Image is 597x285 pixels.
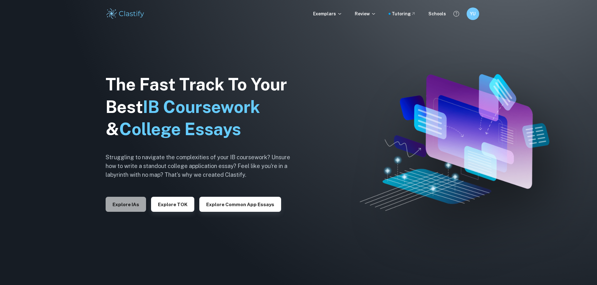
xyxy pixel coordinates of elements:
[469,10,476,17] h6: YU
[451,8,462,19] button: Help and Feedback
[313,10,342,17] p: Exemplars
[106,73,300,141] h1: The Fast Track To Your Best &
[106,8,145,20] img: Clastify logo
[360,74,549,211] img: Clastify hero
[106,201,146,207] a: Explore IAs
[151,197,194,212] button: Explore TOK
[106,153,300,179] h6: Struggling to navigate the complexities of your IB coursework? Unsure how to write a standout col...
[199,197,281,212] button: Explore Common App essays
[428,10,446,17] a: Schools
[106,197,146,212] button: Explore IAs
[355,10,376,17] p: Review
[143,97,260,117] span: IB Coursework
[392,10,416,17] a: Tutoring
[151,201,194,207] a: Explore TOK
[199,201,281,207] a: Explore Common App essays
[467,8,479,20] button: YU
[119,119,241,139] span: College Essays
